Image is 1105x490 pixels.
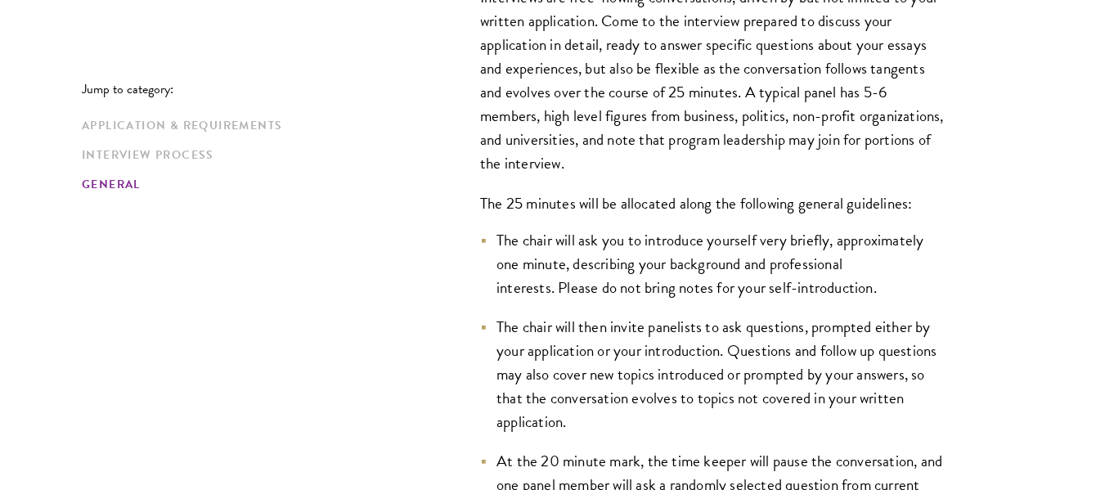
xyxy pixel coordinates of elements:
[82,117,393,134] a: Application & Requirements
[480,228,946,299] li: The chair will ask you to introduce yourself very briefly, approximately one minute, describing y...
[82,82,403,97] p: Jump to category:
[480,191,946,215] p: The 25 minutes will be allocated along the following general guidelines:
[82,146,393,164] a: Interview Process
[82,176,393,193] a: General
[480,315,946,434] li: The chair will then invite panelists to ask questions, prompted either by your application or you...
